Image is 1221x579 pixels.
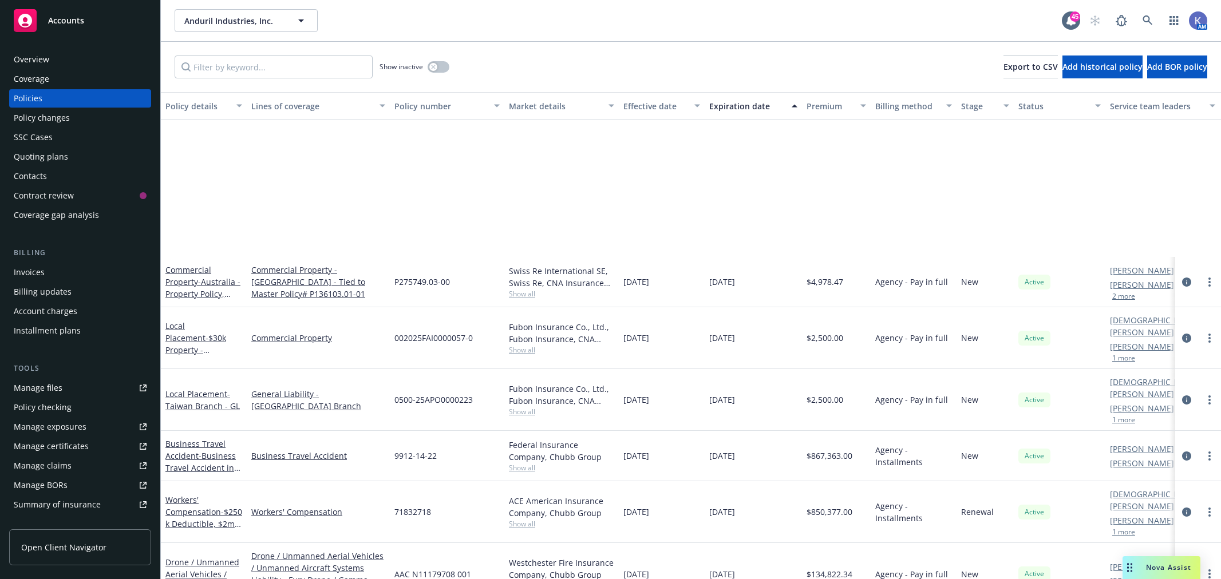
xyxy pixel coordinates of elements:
[161,92,247,120] button: Policy details
[1062,55,1143,78] button: Add historical policy
[251,506,385,518] a: Workers' Compensation
[14,109,70,127] div: Policy changes
[1110,340,1174,352] a: [PERSON_NAME]
[9,476,151,494] a: Manage BORs
[9,70,151,88] a: Coverage
[9,263,151,281] a: Invoices
[1062,61,1143,72] span: Add historical policy
[9,109,151,127] a: Policy changes
[1084,9,1107,32] a: Start snowing
[394,276,450,288] span: P275749.03-00
[1003,55,1058,78] button: Export to CSV
[1203,393,1216,407] a: more
[251,264,385,300] a: Commercial Property - [GEOGRAPHIC_DATA] - Tied to Master Policy# P136103.01-01
[1203,449,1216,463] a: more
[1180,393,1194,407] a: circleInformation
[9,283,151,301] a: Billing updates
[21,541,106,553] span: Open Client Navigator
[14,322,81,340] div: Installment plans
[1110,264,1174,276] a: [PERSON_NAME]
[1180,449,1194,463] a: circleInformation
[14,283,72,301] div: Billing updates
[390,92,504,120] button: Policy number
[9,89,151,108] a: Policies
[1136,9,1159,32] a: Search
[165,388,240,411] a: Local Placement
[394,450,437,462] span: 9912-14-22
[1023,277,1046,287] span: Active
[1105,92,1220,120] button: Service team leaders
[1203,331,1216,345] a: more
[9,379,151,397] a: Manage files
[1070,11,1080,22] div: 45
[9,302,151,320] a: Account charges
[807,506,852,518] span: $850,377.00
[1110,314,1199,338] a: [DEMOGRAPHIC_DATA][PERSON_NAME]
[1180,331,1194,345] a: circleInformation
[1023,569,1046,579] span: Active
[875,332,948,344] span: Agency - Pay in full
[1203,505,1216,519] a: more
[807,394,843,406] span: $2,500.00
[1110,9,1133,32] a: Report a Bug
[1180,275,1194,289] a: circleInformation
[14,128,53,146] div: SSC Cases
[957,92,1014,120] button: Stage
[14,167,47,185] div: Contacts
[9,457,151,475] a: Manage claims
[1112,529,1135,536] button: 1 more
[961,100,997,112] div: Stage
[175,9,318,32] button: Anduril Industries, Inc.
[165,264,240,323] a: Commercial Property
[1146,562,1191,572] span: Nova Assist
[14,89,42,108] div: Policies
[1110,376,1199,400] a: [DEMOGRAPHIC_DATA][PERSON_NAME]
[504,92,619,120] button: Market details
[14,263,45,281] div: Invoices
[14,379,62,397] div: Manage files
[709,450,735,462] span: [DATE]
[509,289,614,299] span: Show all
[9,128,151,146] a: SSC Cases
[709,276,735,288] span: [DATE]
[165,320,238,379] a: Local Placement
[1023,507,1046,517] span: Active
[394,332,473,344] span: 002025FAI0000057-0
[875,500,952,524] span: Agency - Installments
[875,276,948,288] span: Agency - Pay in full
[1123,556,1200,579] button: Nova Assist
[9,418,151,436] a: Manage exposures
[961,450,978,462] span: New
[1112,355,1135,362] button: 1 more
[9,398,151,417] a: Policy checking
[623,506,649,518] span: [DATE]
[623,450,649,462] span: [DATE]
[1023,395,1046,405] span: Active
[251,450,385,462] a: Business Travel Accident
[807,276,843,288] span: $4,978.47
[9,206,151,224] a: Coverage gap analysis
[9,363,151,374] div: Tools
[871,92,957,120] button: Billing method
[875,444,952,468] span: Agency - Installments
[251,100,373,112] div: Lines of coverage
[623,276,649,288] span: [DATE]
[709,332,735,344] span: [DATE]
[14,70,49,88] div: Coverage
[623,332,649,344] span: [DATE]
[1003,61,1058,72] span: Export to CSV
[9,5,151,37] a: Accounts
[1023,333,1046,343] span: Active
[1110,488,1199,512] a: [DEMOGRAPHIC_DATA][PERSON_NAME]
[165,494,242,541] a: Workers' Compensation
[1110,561,1174,573] a: [PERSON_NAME]
[14,50,49,69] div: Overview
[394,394,473,406] span: 0500-25APO0000223
[48,16,84,25] span: Accounts
[1110,100,1203,112] div: Service team leaders
[1203,275,1216,289] a: more
[509,463,614,473] span: Show all
[9,167,151,185] a: Contacts
[961,394,978,406] span: New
